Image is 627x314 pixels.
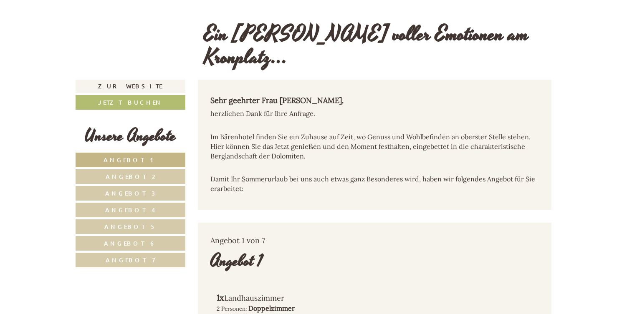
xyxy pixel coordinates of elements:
[210,236,265,245] span: Angebot 1 von 7
[76,95,185,110] a: Jetzt buchen
[76,80,185,93] a: Zur Website
[106,256,155,264] span: Angebot 7
[248,304,295,312] b: Doppelzimmer
[76,124,185,148] div: Unsere Angebote
[104,156,157,164] span: Angebot 1
[104,239,157,247] span: Angebot 6
[106,173,155,181] span: Angebot 2
[204,23,546,69] h1: Ein [PERSON_NAME] voller Emotionen am Kronplatz...
[104,223,156,231] span: Angebot 5
[217,292,224,303] b: 1x
[217,305,247,312] small: 2 Personen:
[210,249,263,273] div: Angebot 1
[210,109,539,128] p: herzlichen Dank für Ihre Anfrage.
[342,95,344,105] em: ,
[105,206,155,214] span: Angebot 4
[217,292,362,304] div: Landhauszimmer
[210,95,344,105] strong: Sehr geehrter Frau [PERSON_NAME]
[210,174,539,193] p: Damit Ihr Sommerurlaub bei uns auch etwas ganz Besonderes wird, haben wir folgendes Angebot für S...
[210,132,539,170] p: Im Bärenhotel finden Sie ein Zuhause auf Zeit, wo Genuss und Wohlbefinden an oberster Stelle steh...
[105,189,155,197] span: Angebot 3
